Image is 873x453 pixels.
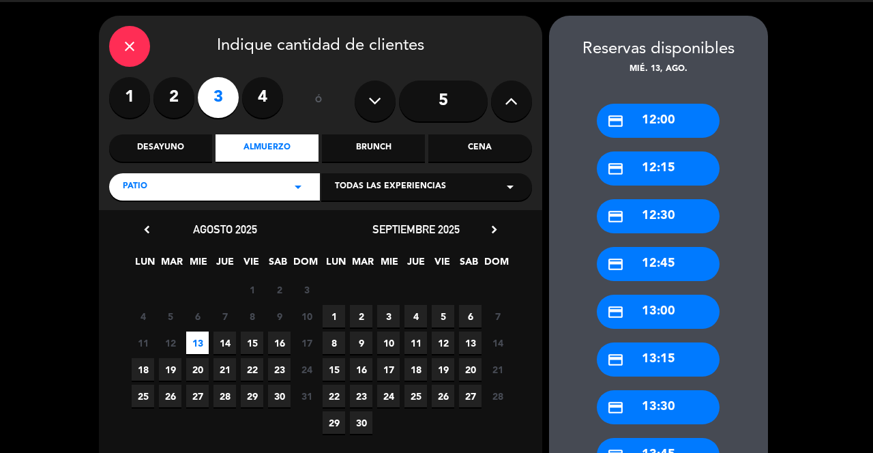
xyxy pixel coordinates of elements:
[404,254,427,276] span: JUE
[213,358,236,381] span: 21
[597,342,720,377] div: 13:15
[428,134,531,162] div: Cena
[607,304,624,321] i: credit_card
[323,358,345,381] span: 15
[213,385,236,407] span: 28
[295,278,318,301] span: 3
[290,179,306,195] i: arrow_drop_down
[486,332,509,354] span: 14
[377,385,400,407] span: 24
[153,77,194,118] label: 2
[241,358,263,381] span: 22
[404,305,427,327] span: 4
[109,134,212,162] div: Desayuno
[459,385,482,407] span: 27
[187,254,209,276] span: MIE
[607,113,624,130] i: credit_card
[293,254,316,276] span: DOM
[295,332,318,354] span: 17
[549,63,768,76] div: mié. 13, ago.
[240,254,263,276] span: VIE
[404,385,427,407] span: 25
[325,254,347,276] span: LUN
[268,278,291,301] span: 2
[484,254,507,276] span: DOM
[378,254,400,276] span: MIE
[109,77,150,118] label: 1
[459,358,482,381] span: 20
[268,385,291,407] span: 30
[297,77,341,125] div: ó
[404,332,427,354] span: 11
[607,256,624,273] i: credit_card
[597,151,720,186] div: 12:15
[350,332,372,354] span: 9
[502,179,518,195] i: arrow_drop_down
[213,305,236,327] span: 7
[487,222,501,237] i: chevron_right
[372,222,460,236] span: septiembre 2025
[597,199,720,233] div: 12:30
[377,332,400,354] span: 10
[432,332,454,354] span: 12
[404,358,427,381] span: 18
[350,385,372,407] span: 23
[159,332,181,354] span: 12
[268,305,291,327] span: 9
[597,104,720,138] div: 12:00
[322,134,425,162] div: Brunch
[193,222,257,236] span: agosto 2025
[186,332,209,354] span: 13
[242,77,283,118] label: 4
[213,254,236,276] span: JUE
[486,305,509,327] span: 7
[432,385,454,407] span: 26
[132,305,154,327] span: 4
[160,254,183,276] span: MAR
[241,385,263,407] span: 29
[377,305,400,327] span: 3
[267,254,289,276] span: SAB
[186,358,209,381] span: 20
[241,305,263,327] span: 8
[134,254,156,276] span: LUN
[295,358,318,381] span: 24
[323,411,345,434] span: 29
[268,358,291,381] span: 23
[241,332,263,354] span: 15
[432,358,454,381] span: 19
[486,385,509,407] span: 28
[597,247,720,281] div: 12:45
[459,332,482,354] span: 13
[607,399,624,416] i: credit_card
[140,222,154,237] i: chevron_left
[323,385,345,407] span: 22
[241,278,263,301] span: 1
[549,36,768,63] div: Reservas disponibles
[132,332,154,354] span: 11
[323,332,345,354] span: 8
[123,180,147,194] span: Patio
[186,305,209,327] span: 6
[350,305,372,327] span: 2
[335,180,446,194] span: Todas las experiencias
[607,160,624,177] i: credit_card
[295,305,318,327] span: 10
[486,358,509,381] span: 21
[432,305,454,327] span: 5
[121,38,138,55] i: close
[132,358,154,381] span: 18
[213,332,236,354] span: 14
[186,385,209,407] span: 27
[607,208,624,225] i: credit_card
[198,77,239,118] label: 3
[597,390,720,424] div: 13:30
[159,358,181,381] span: 19
[351,254,374,276] span: MAR
[607,351,624,368] i: credit_card
[459,305,482,327] span: 6
[323,305,345,327] span: 1
[132,385,154,407] span: 25
[377,358,400,381] span: 17
[458,254,480,276] span: SAB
